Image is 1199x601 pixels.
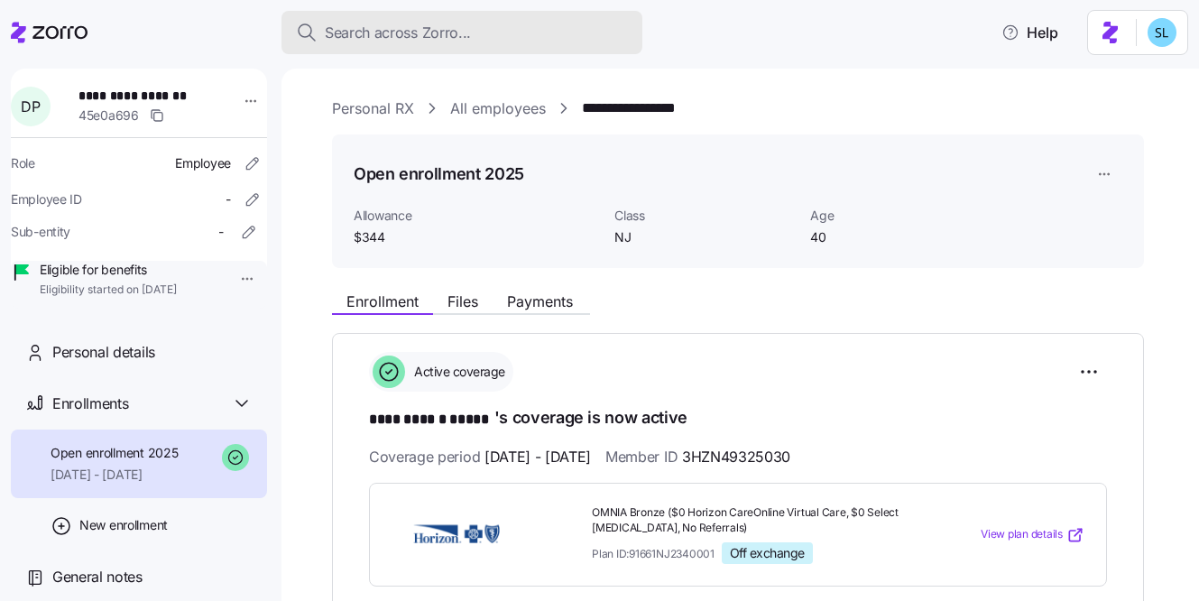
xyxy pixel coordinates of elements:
a: Personal RX [332,97,414,120]
span: Off exchange [730,545,805,561]
span: Class [614,207,796,225]
span: NJ [614,228,796,246]
span: [DATE] - [DATE] [51,466,178,484]
span: Personal details [52,341,155,364]
a: All employees [450,97,546,120]
span: 3HZN49325030 [682,446,790,468]
span: View plan details [981,526,1063,543]
span: Enrollment [346,294,419,309]
span: [DATE] - [DATE] [484,446,591,468]
span: Active coverage [409,363,505,381]
button: Help [987,14,1073,51]
span: D P [21,99,40,114]
a: View plan details [981,526,1084,544]
h1: 's coverage is now active [369,406,1107,431]
button: Search across Zorro... [281,11,642,54]
span: New enrollment [79,516,168,534]
span: OMNIA Bronze ($0 Horizon CareOnline Virtual Care, $0 Select [MEDICAL_DATA], No Referrals) [592,505,908,536]
span: 45e0a696 [78,106,139,125]
img: Horizon BlueCross BlueShield of New Jersey [392,514,521,556]
span: Open enrollment 2025 [51,444,178,462]
span: Payments [507,294,573,309]
span: Role [11,154,35,172]
span: Employee ID [11,190,82,208]
span: Allowance [354,207,600,225]
span: Plan ID: 91661NJ2340001 [592,546,715,561]
span: Eligible for benefits [40,261,177,279]
h1: Open enrollment 2025 [354,162,524,185]
span: - [226,190,231,208]
span: 40 [810,228,991,246]
span: Help [1001,22,1058,43]
span: Files [447,294,478,309]
span: Enrollments [52,393,128,415]
span: Member ID [605,446,790,468]
span: Eligibility started on [DATE] [40,282,177,298]
span: Sub-entity [11,223,70,241]
span: Age [810,207,991,225]
span: - [218,223,224,241]
span: Employee [175,154,231,172]
span: $344 [354,228,600,246]
span: Search across Zorro... [325,22,471,44]
span: General notes [52,566,143,588]
span: Coverage period [369,446,591,468]
img: 7c620d928e46699fcfb78cede4daf1d1 [1148,18,1176,47]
